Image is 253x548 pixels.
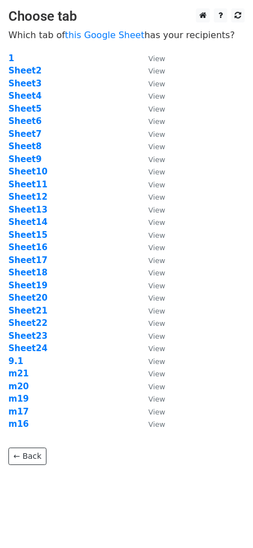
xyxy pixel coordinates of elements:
small: View [148,54,165,63]
small: View [148,408,165,416]
a: View [137,331,165,341]
a: View [137,104,165,114]
a: Sheet6 [8,116,41,126]
a: View [137,192,165,202]
small: View [148,67,165,75]
small: View [148,206,165,214]
a: View [137,116,165,126]
small: View [148,181,165,189]
a: Sheet11 [8,179,48,190]
a: View [137,91,165,101]
a: Sheet19 [8,280,48,291]
small: View [148,117,165,126]
small: View [148,344,165,353]
a: View [137,230,165,240]
small: View [148,142,165,151]
a: 1 [8,53,14,63]
strong: m16 [8,419,29,429]
a: View [137,242,165,252]
a: m21 [8,369,29,379]
small: View [148,155,165,164]
a: Sheet15 [8,230,48,240]
a: View [137,53,165,63]
small: View [148,130,165,139]
small: View [148,231,165,240]
small: View [148,420,165,429]
a: View [137,343,165,353]
small: View [148,319,165,328]
small: View [148,294,165,302]
small: View [148,243,165,252]
a: Sheet13 [8,205,48,215]
a: Sheet17 [8,255,48,265]
a: View [137,217,165,227]
small: View [148,269,165,277]
strong: Sheet3 [8,79,41,89]
a: m17 [8,407,29,417]
a: View [137,318,165,328]
a: Sheet7 [8,129,41,139]
strong: Sheet20 [8,293,48,303]
a: View [137,356,165,366]
strong: 9.1 [8,356,24,366]
a: Sheet22 [8,318,48,328]
small: View [148,307,165,315]
a: Sheet23 [8,331,48,341]
small: View [148,370,165,378]
small: View [148,105,165,113]
small: View [148,218,165,227]
small: View [148,332,165,340]
a: Sheet12 [8,192,48,202]
a: View [137,369,165,379]
a: Sheet24 [8,343,48,353]
a: Sheet21 [8,306,48,316]
a: this Google Sheet [65,30,144,40]
small: View [148,256,165,265]
a: View [137,205,165,215]
a: Sheet9 [8,154,41,164]
a: View [137,255,165,265]
small: View [148,80,165,88]
a: View [137,407,165,417]
a: View [137,154,165,164]
a: m20 [8,381,29,392]
small: View [148,92,165,100]
a: View [137,280,165,291]
small: View [148,282,165,290]
a: Sheet4 [8,91,41,101]
a: m19 [8,394,29,404]
small: View [148,395,165,403]
a: Sheet2 [8,66,41,76]
a: View [137,141,165,151]
a: Sheet14 [8,217,48,227]
a: Sheet8 [8,141,41,151]
small: View [148,168,165,176]
a: View [137,129,165,139]
a: ← Back [8,448,46,465]
a: Sheet5 [8,104,41,114]
a: View [137,268,165,278]
a: View [137,394,165,404]
a: View [137,419,165,429]
p: Which tab of has your recipients? [8,29,245,41]
strong: Sheet16 [8,242,48,252]
a: Sheet18 [8,268,48,278]
small: View [148,193,165,201]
